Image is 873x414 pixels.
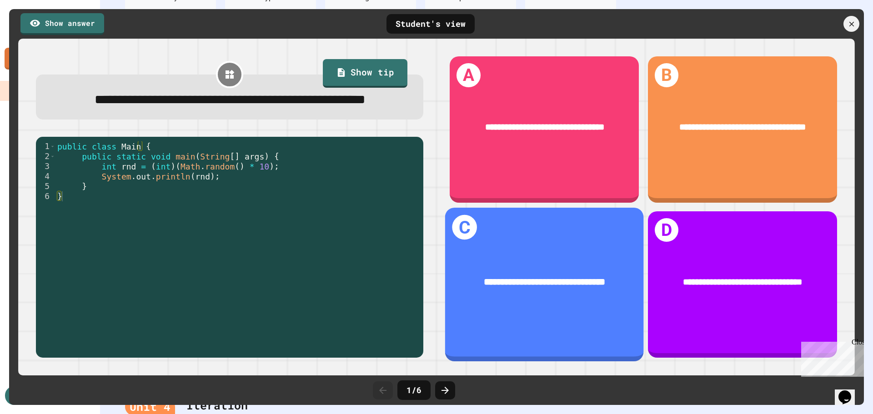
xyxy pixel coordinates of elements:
[798,338,864,377] iframe: chat widget
[397,380,431,400] div: 1 / 6
[36,141,55,151] div: 1
[50,141,55,151] span: Toggle code folding, rows 1 through 6
[835,378,864,405] iframe: chat widget
[50,151,55,161] span: Toggle code folding, rows 2 through 5
[36,191,55,201] div: 6
[36,171,55,181] div: 4
[36,161,55,171] div: 3
[655,63,678,87] h1: B
[323,59,407,88] a: Show tip
[4,4,63,58] div: Chat with us now!Close
[655,218,678,242] h1: D
[36,151,55,161] div: 2
[452,215,477,240] h1: C
[457,63,480,87] h1: A
[20,13,104,35] a: Show answer
[36,181,55,191] div: 5
[386,14,475,34] div: Student's view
